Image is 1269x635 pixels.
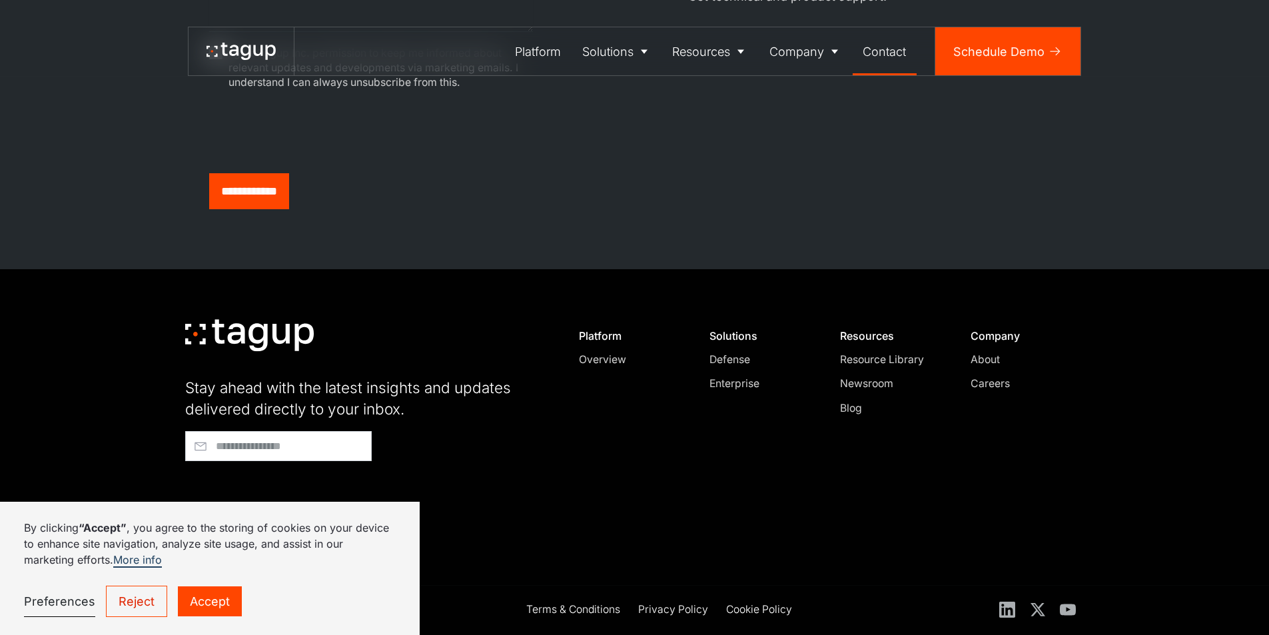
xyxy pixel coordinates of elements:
div: Resources [840,329,942,342]
form: Footer - Early Access [185,431,545,555]
div: Contact [863,43,906,61]
div: Company [769,43,824,61]
div: Solutions [582,43,634,61]
div: Company [971,329,1072,342]
a: Solutions [572,27,662,75]
p: By clicking , you agree to the storing of cookies on your device to enhance site navigation, anal... [24,520,396,568]
strong: “Accept” [79,521,127,534]
div: Platform [579,329,681,342]
a: Terms & Conditions [526,602,620,620]
div: Resources [672,43,730,61]
div: Schedule Demo [953,43,1045,61]
div: Platform [515,43,561,61]
a: Schedule Demo [935,27,1080,75]
a: Privacy Policy [638,602,708,620]
div: Terms & Conditions [526,602,620,618]
a: Defense [709,352,811,368]
a: Newsroom [840,376,942,392]
a: About [971,352,1072,368]
a: Cookie Policy [726,602,792,620]
div: Stay ahead with the latest insights and updates delivered directly to your inbox. [185,377,545,419]
a: Accept [178,586,242,616]
a: Overview [579,352,681,368]
iframe: reCAPTCHA [185,467,388,519]
a: Company [759,27,853,75]
a: Contact [853,27,917,75]
a: Enterprise [709,376,811,392]
a: Platform [505,27,572,75]
iframe: reCAPTCHA [209,109,412,161]
a: Careers [971,376,1072,392]
a: Resources [662,27,759,75]
a: Resource Library [840,352,942,368]
a: Blog [840,400,942,416]
div: Cookie Policy [726,602,792,618]
a: Preferences [24,586,95,617]
a: More info [113,553,162,568]
div: Privacy Policy [638,602,708,618]
div: Solutions [709,329,811,342]
a: Reject [106,586,167,617]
